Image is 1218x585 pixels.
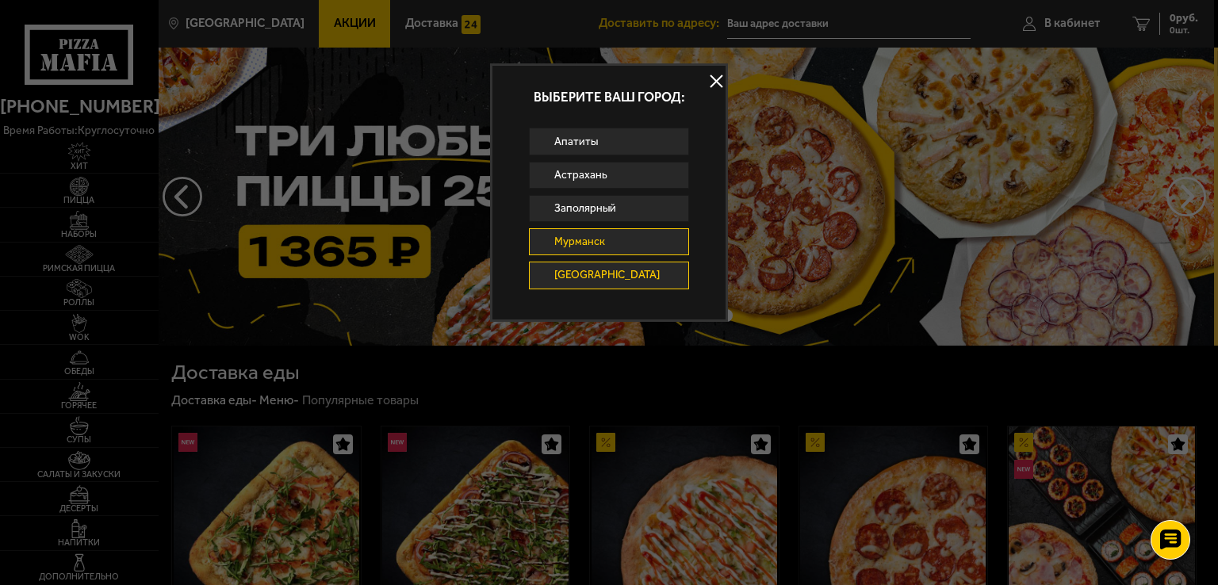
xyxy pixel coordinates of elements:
[529,262,689,289] a: [GEOGRAPHIC_DATA]
[492,90,726,104] p: Выберите ваш город:
[529,128,689,155] a: Апатиты
[529,228,689,255] a: Мурманск
[529,162,689,189] a: Астрахань
[529,195,689,222] a: Заполярный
